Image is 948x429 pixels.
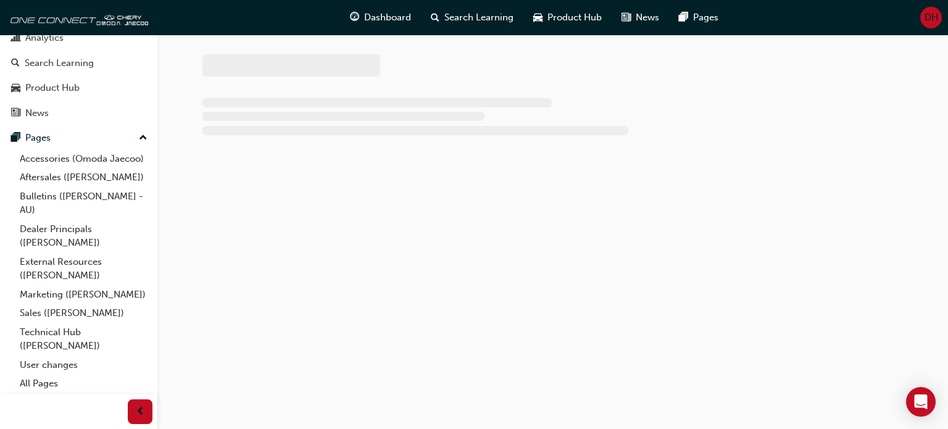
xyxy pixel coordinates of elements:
span: News [636,10,659,25]
a: Aftersales ([PERSON_NAME]) [15,168,152,187]
span: up-icon [139,130,148,146]
a: Search Learning [5,52,152,75]
a: search-iconSearch Learning [421,5,523,30]
span: search-icon [11,58,20,69]
a: Sales ([PERSON_NAME]) [15,304,152,323]
span: car-icon [11,83,20,94]
a: Accessories (Omoda Jaecoo) [15,149,152,169]
span: Pages [693,10,718,25]
a: All Pages [15,374,152,393]
a: pages-iconPages [669,5,728,30]
button: Pages [5,127,152,149]
a: External Resources ([PERSON_NAME]) [15,252,152,285]
span: Dashboard [364,10,411,25]
span: pages-icon [11,133,20,144]
span: Product Hub [547,10,602,25]
a: Product Hub [5,77,152,99]
span: news-icon [11,108,20,119]
span: chart-icon [11,33,20,44]
span: news-icon [622,10,631,25]
div: Search Learning [25,56,94,70]
a: Analytics [5,27,152,49]
a: News [5,102,152,125]
div: Open Intercom Messenger [906,387,936,417]
a: news-iconNews [612,5,669,30]
div: Pages [25,131,51,145]
div: Analytics [25,31,64,45]
span: search-icon [431,10,439,25]
span: Search Learning [444,10,513,25]
a: Bulletins ([PERSON_NAME] - AU) [15,187,152,220]
a: Technical Hub ([PERSON_NAME]) [15,323,152,356]
div: News [25,106,49,120]
span: DH [925,10,938,25]
a: Dealer Principals ([PERSON_NAME]) [15,220,152,252]
a: Marketing ([PERSON_NAME]) [15,285,152,304]
span: car-icon [533,10,543,25]
img: oneconnect [6,5,148,30]
span: pages-icon [679,10,688,25]
button: DH [920,7,942,28]
div: Product Hub [25,81,80,95]
a: User changes [15,356,152,375]
span: guage-icon [350,10,359,25]
a: guage-iconDashboard [340,5,421,30]
a: car-iconProduct Hub [523,5,612,30]
span: prev-icon [136,404,145,420]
